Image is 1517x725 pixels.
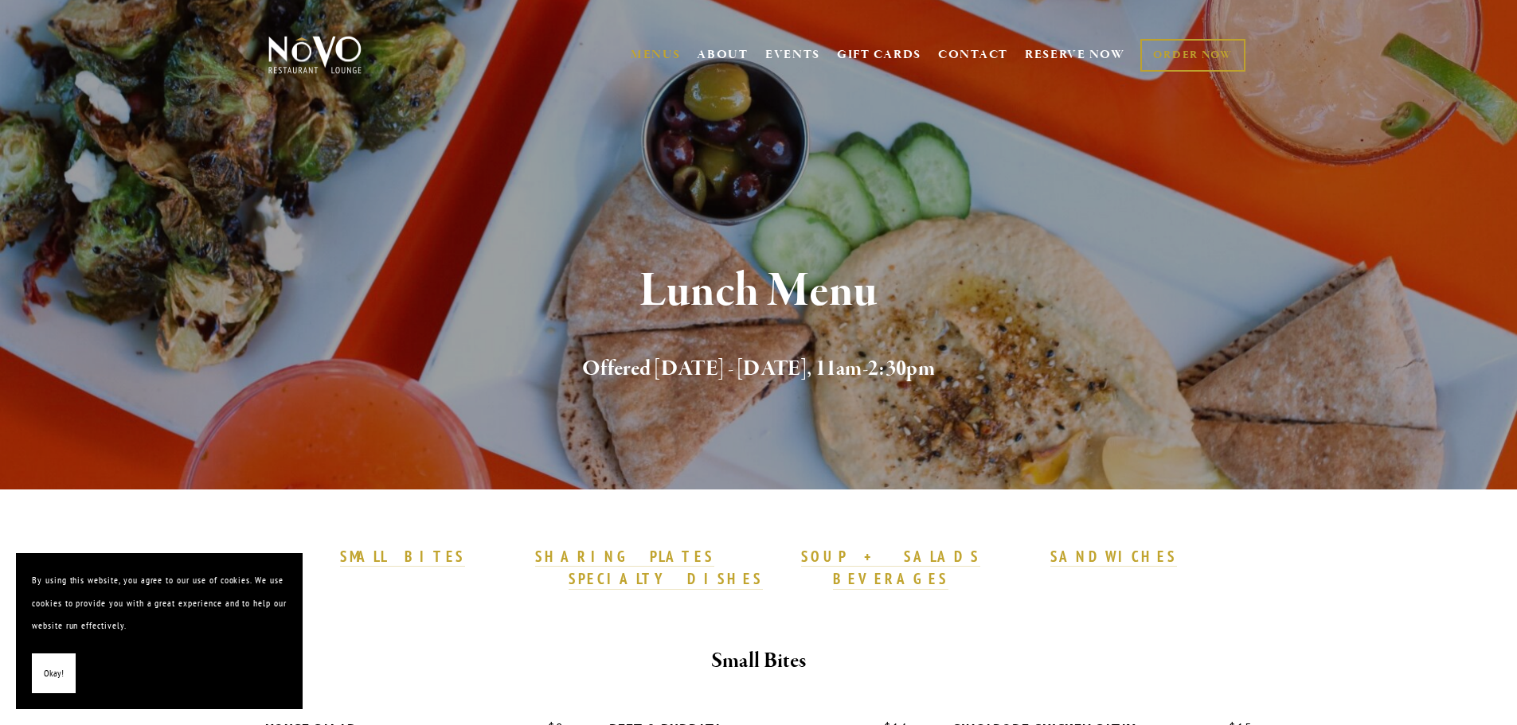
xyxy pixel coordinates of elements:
[340,547,465,566] strong: SMALL BITES
[1140,39,1245,72] a: ORDER NOW
[1050,547,1178,567] a: SANDWICHES
[44,662,64,685] span: Okay!
[1025,40,1125,70] a: RESERVE NOW
[631,47,681,63] a: MENUS
[833,569,949,590] a: BEVERAGES
[1050,547,1178,566] strong: SANDWICHES
[32,653,76,694] button: Okay!
[295,353,1223,386] h2: Offered [DATE] - [DATE], 11am-2:30pm
[32,569,287,637] p: By using this website, you agree to our use of cookies. We use cookies to provide you with a grea...
[833,569,949,588] strong: BEVERAGES
[711,647,806,675] strong: Small Bites
[837,40,921,70] a: GIFT CARDS
[569,569,763,588] strong: SPECIALTY DISHES
[801,547,979,566] strong: SOUP + SALADS
[265,35,365,75] img: Novo Restaurant &amp; Lounge
[16,553,303,709] section: Cookie banner
[535,547,714,566] strong: SHARING PLATES
[295,266,1223,318] h1: Lunch Menu
[697,47,749,63] a: ABOUT
[569,569,763,590] a: SPECIALTY DISHES
[801,547,979,567] a: SOUP + SALADS
[765,47,820,63] a: EVENTS
[535,547,714,567] a: SHARING PLATES
[938,40,1008,70] a: CONTACT
[340,547,465,567] a: SMALL BITES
